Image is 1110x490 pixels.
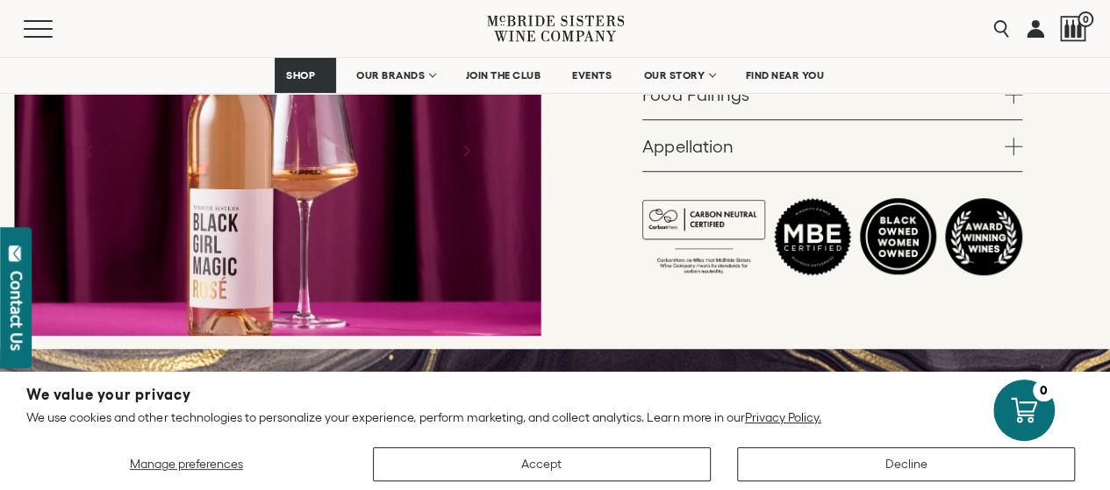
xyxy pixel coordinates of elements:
button: Accept [373,447,711,481]
h2: We value your privacy [26,387,1084,402]
button: Mobile Menu Trigger [24,20,87,38]
button: Next [443,128,489,174]
p: We use cookies and other technologies to personalize your experience, perform marketing, and coll... [26,409,1084,425]
li: Page dot 2 [280,311,299,313]
span: Manage preferences [130,457,243,471]
button: Previous [67,128,112,174]
a: Privacy Policy. [745,410,821,424]
a: FIND NEAR YOU [734,58,836,93]
button: Decline [737,447,1075,481]
li: Page dot 1 [255,311,275,313]
a: OUR STORY [632,58,726,93]
a: SHOP [275,58,336,93]
div: Contact Us [8,271,25,351]
div: 0 [1033,380,1055,401]
span: JOIN THE CLUB [466,69,541,82]
span: OUR STORY [643,69,705,82]
span: 0 [1078,11,1093,27]
span: EVENTS [572,69,612,82]
a: EVENTS [561,58,623,93]
button: Manage preferences [26,447,347,481]
span: OUR BRANDS [356,69,425,82]
span: FIND NEAR YOU [746,69,825,82]
span: SHOP [286,69,316,82]
a: Appellation [642,120,1022,171]
a: OUR BRANDS [345,58,446,93]
a: JOIN THE CLUB [455,58,553,93]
